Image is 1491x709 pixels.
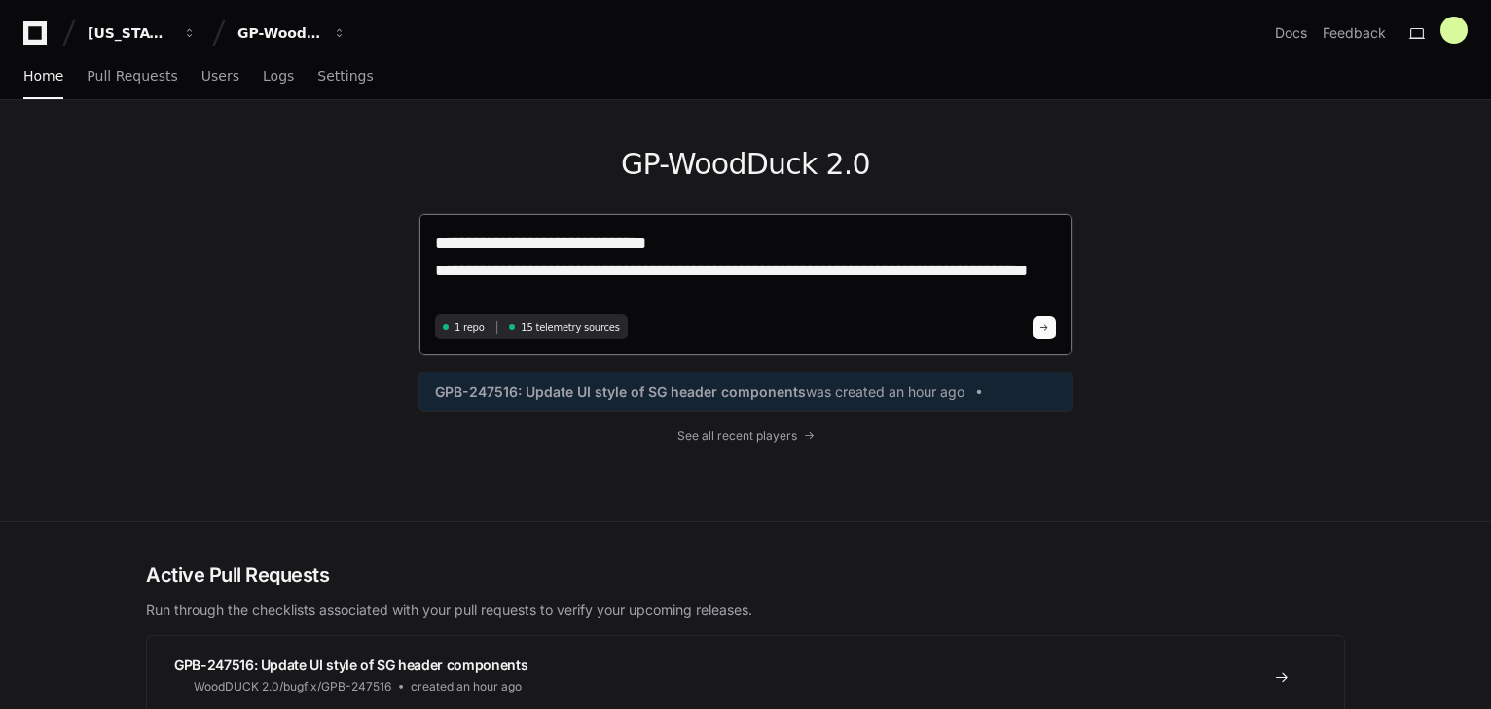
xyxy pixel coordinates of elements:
h1: GP-WoodDuck 2.0 [418,147,1073,182]
a: Home [23,54,63,99]
span: Pull Requests [87,70,177,82]
a: Users [201,54,239,99]
span: Settings [317,70,373,82]
span: 1 repo [455,320,485,335]
span: GPB-247516: Update UI style of SG header components [435,382,806,402]
a: GPB-247516: Update UI style of SG header componentswas created an hour ago [435,382,1056,402]
span: Users [201,70,239,82]
div: GP-WoodDuck 2.0 [237,23,321,43]
a: Docs [1275,23,1307,43]
button: GP-WoodDuck 2.0 [230,16,354,51]
span: Home [23,70,63,82]
span: WoodDUCK 2.0/bugfix/GPB-247516 [194,679,391,694]
span: was created an hour ago [806,382,964,402]
span: Logs [263,70,294,82]
a: Pull Requests [87,54,177,99]
a: Settings [317,54,373,99]
a: Logs [263,54,294,99]
span: See all recent players [677,428,797,443]
div: [US_STATE] Pacific [88,23,171,43]
button: Feedback [1323,23,1386,43]
a: See all recent players [418,428,1073,443]
span: 15 telemetry sources [521,320,619,335]
button: [US_STATE] Pacific [80,16,204,51]
h2: Active Pull Requests [146,561,1345,588]
p: Run through the checklists associated with your pull requests to verify your upcoming releases. [146,600,1345,620]
span: created an hour ago [411,679,522,694]
span: GPB-247516: Update UI style of SG header components [174,656,527,673]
